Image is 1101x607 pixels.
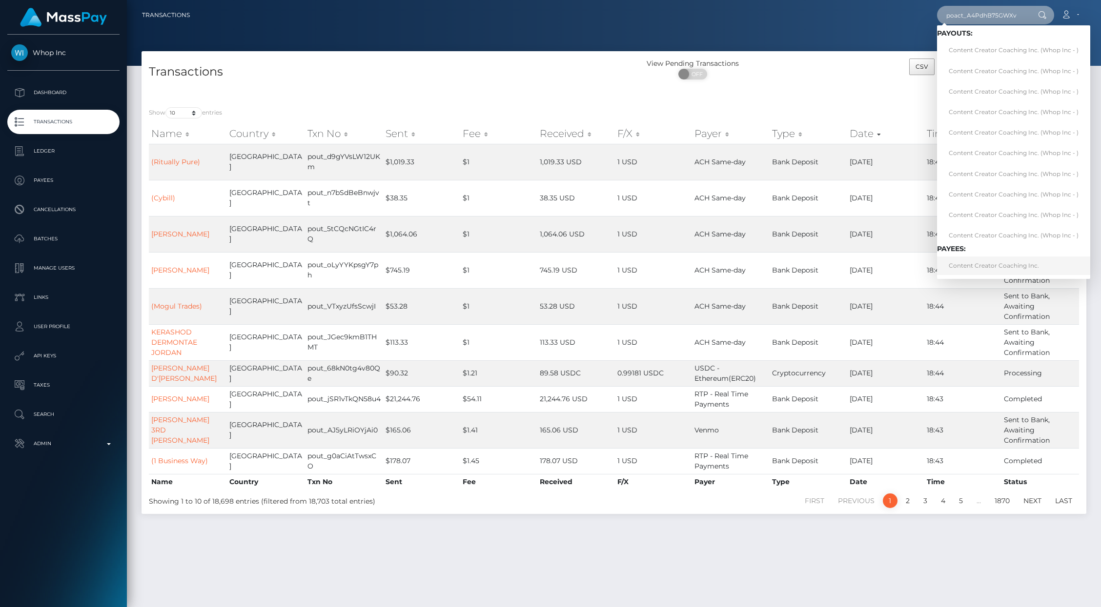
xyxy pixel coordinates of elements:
[227,288,305,324] td: [GEOGRAPHIC_DATA]
[151,364,217,383] a: [PERSON_NAME] D'[PERSON_NAME]
[694,451,748,470] span: RTP - Real Time Payments
[847,386,924,412] td: [DATE]
[770,252,847,288] td: Bank Deposit
[954,493,968,508] a: 5
[924,144,1001,180] td: 18:45
[770,412,847,448] td: Bank Deposit
[537,360,615,386] td: 89.58 USDC
[615,412,692,448] td: 1 USD
[692,124,770,143] th: Payer: activate to sort column ascending
[937,103,1090,121] a: Content Creator Coaching Inc. (Whop Inc - )
[11,85,116,100] p: Dashboard
[460,360,537,386] td: $1.21
[1001,448,1079,474] td: Completed
[1018,493,1047,508] a: Next
[770,124,847,143] th: Type: activate to sort column ascending
[149,474,227,490] th: Name
[383,324,460,360] td: $113.33
[916,63,928,70] span: CSV
[937,226,1090,244] a: Content Creator Coaching Inc. (Whop Inc - )
[936,493,951,508] a: 4
[937,165,1090,183] a: Content Creator Coaching Inc. (Whop Inc - )
[151,415,209,445] a: [PERSON_NAME] 3RD [PERSON_NAME]
[847,360,924,386] td: [DATE]
[305,448,383,474] td: pout_g0aCiAtTwsxCO
[383,474,460,490] th: Sent
[7,285,120,310] a: Links
[383,180,460,216] td: $38.35
[924,180,1001,216] td: 18:44
[227,412,305,448] td: [GEOGRAPHIC_DATA]
[924,360,1001,386] td: 18:44
[227,324,305,360] td: [GEOGRAPHIC_DATA]
[11,173,116,188] p: Payees
[305,386,383,412] td: pout_jSR1vTkQN58u4
[305,412,383,448] td: pout_AJ5yLRiOYjAi0
[1050,493,1078,508] a: Last
[7,402,120,427] a: Search
[7,48,120,57] span: Whop Inc
[1001,412,1079,448] td: Sent to Bank, Awaiting Confirmation
[1001,360,1079,386] td: Processing
[227,474,305,490] th: Country
[305,288,383,324] td: pout_VTxyzUfsScwjI
[615,386,692,412] td: 1 USD
[770,180,847,216] td: Bank Deposit
[847,180,924,216] td: [DATE]
[937,124,1090,142] a: Content Creator Coaching Inc. (Whop Inc - )
[1001,324,1079,360] td: Sent to Bank, Awaiting Confirmation
[900,493,915,508] a: 2
[770,216,847,252] td: Bank Deposit
[694,230,746,238] span: ACH Same-day
[615,124,692,143] th: F/X: activate to sort column ascending
[7,80,120,105] a: Dashboard
[909,59,935,75] button: CSV
[537,412,615,448] td: 165.06 USD
[924,474,1001,490] th: Time
[537,474,615,490] th: Received
[537,386,615,412] td: 21,244.76 USD
[11,349,116,363] p: API Keys
[11,144,116,158] p: Ledger
[684,69,708,79] span: OFF
[615,144,692,180] td: 1 USD
[937,62,1090,80] a: Content Creator Coaching Inc. (Whop Inc - )
[1001,386,1079,412] td: Completed
[7,344,120,368] a: API Keys
[383,448,460,474] td: $178.07
[227,216,305,252] td: [GEOGRAPHIC_DATA]
[305,474,383,490] th: Txn No
[694,338,746,347] span: ACH Same-day
[11,378,116,392] p: Taxes
[7,227,120,251] a: Batches
[694,157,746,166] span: ACH Same-day
[537,288,615,324] td: 53.28 USD
[149,107,222,118] label: Show entries
[383,124,460,143] th: Sent: activate to sort column ascending
[537,324,615,360] td: 113.33 USD
[694,194,746,202] span: ACH Same-day
[537,180,615,216] td: 38.35 USD
[460,412,537,448] td: $1.41
[305,124,383,143] th: Txn No: activate to sort column ascending
[615,360,692,386] td: 0.99181 USDC
[937,256,1090,274] a: Content Creator Coaching Inc.
[770,360,847,386] td: Cryptocurrency
[227,360,305,386] td: [GEOGRAPHIC_DATA]
[694,302,746,311] span: ACH Same-day
[847,324,924,360] td: [DATE]
[770,288,847,324] td: Bank Deposit
[305,360,383,386] td: pout_68kN0tg4v80Qe
[692,474,770,490] th: Payer
[7,256,120,280] a: Manage Users
[937,82,1090,100] a: Content Creator Coaching Inc. (Whop Inc - )
[537,144,615,180] td: 1,019.33 USD
[151,194,175,202] a: (Cybill)
[7,431,120,456] a: Admin
[537,252,615,288] td: 745.19 USD
[7,168,120,193] a: Payees
[11,232,116,246] p: Batches
[227,124,305,143] th: Country: activate to sort column ascending
[460,180,537,216] td: $1
[20,8,107,27] img: MassPay Logo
